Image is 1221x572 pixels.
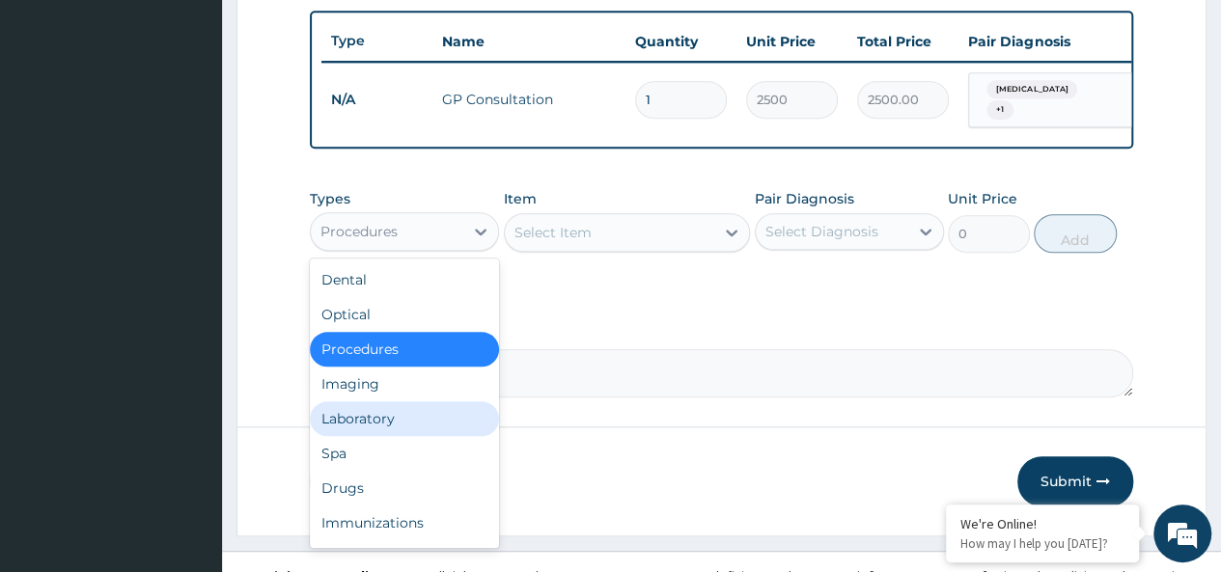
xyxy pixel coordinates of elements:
label: Comment [310,322,1133,339]
div: Procedures [320,222,398,241]
div: Minimize live chat window [317,10,363,56]
button: Add [1034,214,1116,253]
span: [MEDICAL_DATA] [986,80,1077,99]
div: Spa [310,436,499,471]
p: How may I help you today? [960,535,1124,552]
div: We're Online! [960,515,1124,532]
label: Item [504,189,537,208]
div: Select Diagnosis [765,222,878,241]
th: Quantity [625,22,736,61]
span: + 1 [986,100,1013,120]
th: Name [432,22,625,61]
span: We're online! [112,166,266,361]
th: Pair Diagnosis [958,22,1171,61]
div: Imaging [310,367,499,401]
div: Immunizations [310,505,499,540]
div: Chat with us now [100,108,324,133]
td: GP Consultation [432,80,625,119]
label: Types [310,191,350,207]
textarea: Type your message and hit 'Enter' [10,373,368,441]
th: Total Price [847,22,958,61]
label: Unit Price [948,189,1017,208]
div: Procedures [310,332,499,367]
div: Drugs [310,471,499,505]
img: d_794563401_company_1708531726252_794563401 [36,96,78,145]
label: Pair Diagnosis [755,189,854,208]
button: Submit [1017,456,1133,506]
div: Optical [310,297,499,332]
div: Laboratory [310,401,499,436]
div: Select Item [514,223,592,242]
td: N/A [321,82,432,118]
th: Unit Price [736,22,847,61]
div: Dental [310,262,499,297]
th: Type [321,23,432,59]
